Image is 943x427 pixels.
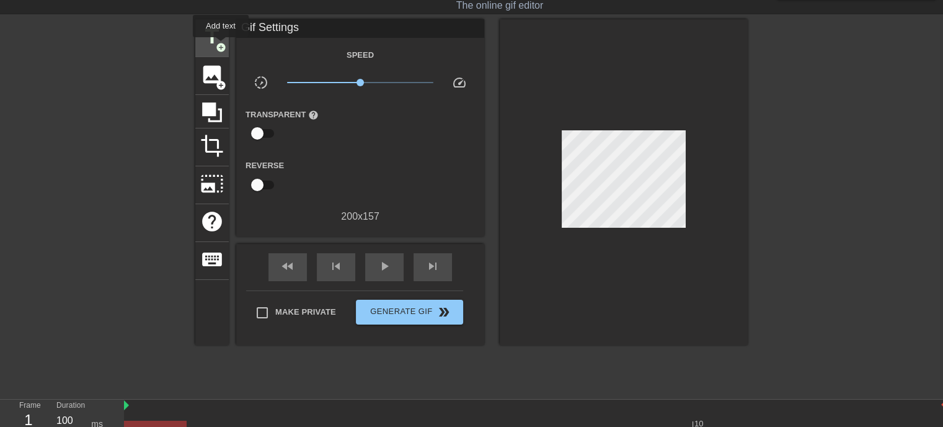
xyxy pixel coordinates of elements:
[452,75,467,90] span: speed
[425,259,440,274] span: skip_next
[200,210,224,233] span: help
[216,42,226,53] span: add_circle
[361,305,458,320] span: Generate Gif
[377,259,392,274] span: play_arrow
[200,63,224,86] span: image
[347,49,374,61] label: Speed
[436,305,451,320] span: double_arrow
[236,209,484,224] div: 200 x 157
[200,248,224,271] span: keyboard
[200,134,224,158] span: crop
[275,306,336,318] span: Make Private
[308,110,319,120] span: help
[280,259,295,274] span: fast_rewind
[200,25,224,48] span: title
[236,19,484,38] div: Gif Settings
[356,300,463,325] button: Generate Gif
[246,160,284,172] label: Reverse
[216,80,226,91] span: add_circle
[329,259,343,274] span: skip_previous
[246,109,319,121] label: Transparent
[200,172,224,196] span: photo_size_select_large
[254,75,268,90] span: slow_motion_video
[56,402,85,410] label: Duration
